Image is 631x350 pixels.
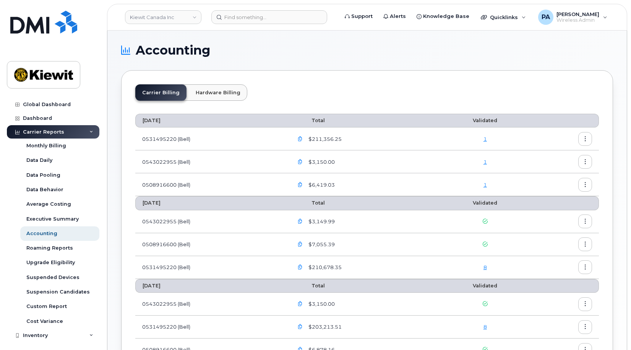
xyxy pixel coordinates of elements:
[483,182,487,188] a: 1
[483,324,487,330] a: 8
[483,136,487,142] a: 1
[307,264,342,271] span: $210,678.35
[135,256,286,279] td: 0531495220 (Bell)
[135,114,286,127] th: [DATE]
[135,127,286,150] td: 0531495220 (Bell)
[483,264,487,270] a: 8
[189,84,247,101] a: Hardware Billing
[135,293,286,316] td: 0543022955 (Bell)
[135,316,286,339] td: 0531495220 (Bell)
[307,135,342,143] span: $211,356.25
[293,118,325,123] span: Total
[438,114,532,127] th: Validated
[135,279,286,293] th: [DATE]
[307,241,335,248] span: $7,055.39
[307,181,335,189] span: $6,419.03
[307,300,335,308] span: $3,150.00
[135,233,286,256] td: 0508916600 (Bell)
[307,158,335,166] span: $3,150.00
[307,218,335,225] span: $3,149.99
[135,210,286,233] td: 0543022955 (Bell)
[293,283,325,289] span: Total
[598,317,625,344] iframe: Messenger Launcher
[483,159,487,165] a: 1
[135,150,286,173] td: 0543022955 (Bell)
[293,200,325,206] span: Total
[307,323,342,331] span: $203,213.51
[135,173,286,196] td: 0508916600 (Bell)
[135,196,286,210] th: [DATE]
[438,279,532,293] th: Validated
[136,45,210,56] span: Accounting
[438,196,532,210] th: Validated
